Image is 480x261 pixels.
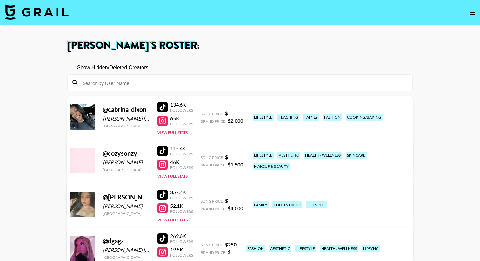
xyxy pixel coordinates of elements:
[170,233,193,239] div: 269.6K
[346,114,383,121] div: cooking/baking
[277,114,299,121] div: teaching
[103,211,150,216] div: [GEOGRAPHIC_DATA]
[170,121,193,126] div: Followers
[157,130,188,135] button: View Full Stats
[170,152,193,156] div: Followers
[170,253,193,258] div: Followers
[201,155,224,160] span: Song Price:
[201,119,226,124] span: Brand Price:
[103,237,150,245] div: @ dgagz
[170,239,193,244] div: Followers
[170,115,193,121] div: 65K
[228,161,243,167] strong: $ 1,500
[170,189,193,195] div: 357.4K
[103,159,150,166] div: [PERSON_NAME]
[362,245,380,252] div: lipsync
[253,114,274,121] div: lifestyle
[225,110,228,116] strong: $
[103,255,150,260] div: [GEOGRAPHIC_DATA]
[103,203,150,209] div: [PERSON_NAME]
[228,205,243,211] strong: $ 4,000
[295,245,316,252] div: lifestyle
[225,154,228,160] strong: $
[79,78,409,88] input: Search by User Name
[272,201,302,208] div: food & drink
[466,6,479,19] button: open drawer
[5,4,69,20] img: Grail Talent
[103,167,150,172] div: [GEOGRAPHIC_DATA]
[306,201,327,208] div: lifestyle
[228,118,243,124] strong: $ 2,000
[170,145,193,152] div: 115.4K
[157,218,188,222] button: View Full Stats
[201,199,224,204] span: Song Price:
[346,152,367,159] div: skincare
[269,245,291,252] div: aesthetic
[67,41,413,51] h1: [PERSON_NAME] 's Roster:
[170,159,193,165] div: 46K
[253,163,290,170] div: makeup & beauty
[157,174,188,179] button: View Full Stats
[323,114,342,121] div: fashion
[170,101,193,108] div: 134.6K
[170,195,193,200] div: Followers
[103,115,150,122] div: [PERSON_NAME] [GEOGRAPHIC_DATA][PERSON_NAME]
[303,114,319,121] div: family
[304,152,342,159] div: health / wellness
[170,165,193,170] div: Followers
[170,246,193,253] div: 19.5K
[170,209,193,214] div: Followers
[103,247,150,253] div: [PERSON_NAME] [PERSON_NAME]
[246,245,265,252] div: fashion
[103,124,150,128] div: [GEOGRAPHIC_DATA]
[201,206,226,211] span: Brand Price:
[170,203,193,209] div: 52.1K
[228,249,230,255] strong: $
[201,250,226,255] span: Brand Price:
[225,241,237,247] strong: $ 250
[103,106,150,114] div: @ cabrina_dixon
[201,163,226,167] span: Brand Price:
[201,243,224,247] span: Song Price:
[253,152,274,159] div: lifestyle
[170,108,193,113] div: Followers
[225,198,228,204] strong: $
[320,245,358,252] div: health / wellness
[103,193,150,201] div: @ [PERSON_NAME].reynaaa
[277,152,300,159] div: aesthetic
[253,201,269,208] div: family
[77,64,149,71] span: Show Hidden/Deleted Creators
[201,111,224,116] span: Song Price:
[103,149,150,157] div: @ cozysonzy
